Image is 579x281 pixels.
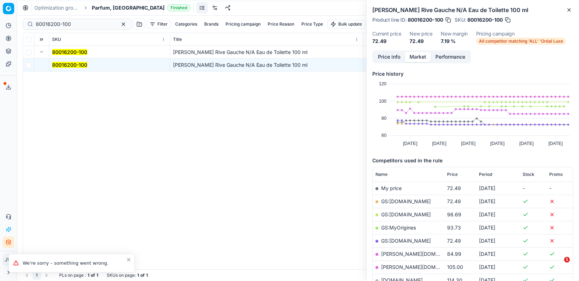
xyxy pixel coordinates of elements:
[52,49,87,55] mark: 80016200-100
[379,81,386,86] text: 120
[372,38,401,45] dd: 72.49
[372,157,573,164] h5: Competitors used in the rule
[455,17,466,22] span: SKU :
[372,70,573,77] h5: Price history
[223,20,263,28] button: Pricing campaign
[88,272,89,278] strong: 1
[479,172,492,177] span: Period
[23,271,31,280] button: Go to previous page
[519,141,534,146] text: [DATE]
[173,49,307,55] span: [PERSON_NAME] Rive Gauche N/A Eau de Toilette 100 ml
[37,48,46,56] button: Expand
[34,4,190,11] nav: breadcrumb
[372,31,401,36] dt: Current price
[381,185,402,191] span: My price
[167,4,190,11] span: Finished
[372,6,573,14] h2: [PERSON_NAME] Rive Gauche N/A Eau de Toilette 100 ml
[373,52,405,62] button: Price info
[408,16,443,23] span: 80016200-100
[461,141,475,146] text: [DATE]
[327,20,365,28] button: Bulk update
[479,198,495,204] span: [DATE]
[34,4,80,11] a: Optimization groups
[550,257,567,274] iframe: Intercom live chat
[549,141,563,146] text: [DATE]
[173,37,182,42] span: Title
[52,61,87,69] button: 80016200-100
[37,35,46,44] button: Expand all
[42,271,51,280] button: Go to next page
[381,264,463,270] a: [PERSON_NAME][DOMAIN_NAME]
[381,225,416,231] a: GS:MyOrigines
[382,115,386,121] text: 80
[23,271,51,280] nav: pagination
[92,4,190,11] span: Parfum, [GEOGRAPHIC_DATA]Finished
[59,272,98,278] div: :
[146,272,148,278] strong: 1
[91,272,95,278] strong: of
[52,62,87,68] mark: 80016200-100
[447,238,461,244] span: 72.49
[564,257,570,263] span: 1
[299,20,326,28] button: Price Type
[23,260,126,267] div: We're sorry – something went wrong.
[447,225,461,231] span: 93.73
[265,20,297,28] button: Price Reason
[447,198,461,204] span: 72.49
[59,272,84,278] span: PLs on page
[447,185,461,191] span: 72.49
[479,225,495,231] span: [DATE]
[107,272,136,278] span: SKUs on page :
[36,21,113,28] input: Search by SKU or title
[479,185,495,191] span: [DATE]
[173,62,307,68] span: [PERSON_NAME] Rive Gauche N/A Eau de Toilette 100 ml
[447,211,461,217] span: 98.69
[479,238,495,244] span: [DATE]
[520,182,546,195] td: -
[375,172,388,177] span: Name
[410,31,432,36] dt: New price
[52,49,87,56] button: 80016200-100
[447,251,461,257] span: 84.99
[381,251,463,257] a: [PERSON_NAME][DOMAIN_NAME]
[381,238,431,244] a: GS:[DOMAIN_NAME]
[476,31,566,36] dt: Pricing campaign
[410,38,432,45] dd: 72.49
[441,38,468,45] dd: 7.19 %
[33,271,41,280] button: 1
[546,182,573,195] td: -
[381,211,431,217] a: GS:[DOMAIN_NAME]
[441,31,468,36] dt: New margin
[431,52,470,62] button: Performance
[432,141,446,146] text: [DATE]
[467,16,503,23] span: 80016200-100
[201,20,221,28] button: Brands
[490,141,505,146] text: [DATE]
[447,172,458,177] span: Price
[447,264,463,270] span: 105.00
[405,52,431,62] button: Market
[479,264,495,270] span: [DATE]
[479,211,495,217] span: [DATE]
[3,254,14,265] button: JW
[523,172,534,177] span: Stock
[92,4,165,11] span: Parfum, [GEOGRAPHIC_DATA]
[146,20,171,28] button: Filter
[379,98,386,104] text: 100
[382,133,386,138] text: 60
[140,272,145,278] strong: of
[96,272,98,278] strong: 1
[381,198,431,204] a: GS:[DOMAIN_NAME]
[476,38,566,45] span: All competitor matching 'ALL' 'Oréal Luxe
[124,255,133,264] button: Close toast
[479,251,495,257] span: [DATE]
[172,20,200,28] button: Categories
[549,172,563,177] span: Promo
[372,17,406,22] span: Product line ID :
[52,37,61,42] span: SKU
[137,272,139,278] strong: 1
[403,141,417,146] text: [DATE]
